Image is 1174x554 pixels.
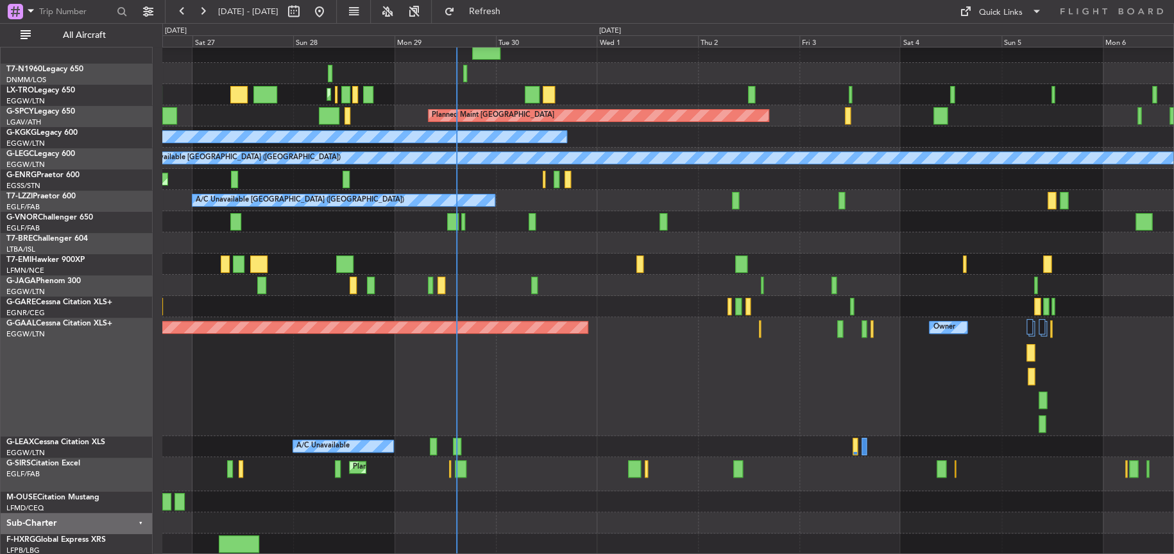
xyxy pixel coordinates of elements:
[330,85,532,104] div: Planned Maint [GEOGRAPHIC_DATA] ([GEOGRAPHIC_DATA])
[6,460,31,467] span: G-SIRS
[6,469,40,479] a: EGLF/FAB
[6,460,80,467] a: G-SIRSCitation Excel
[6,214,38,221] span: G-VNOR
[6,320,112,327] a: G-GAALCessna Citation XLS+
[496,35,597,47] div: Tue 30
[6,108,34,116] span: G-SPCY
[6,494,37,501] span: M-OUSE
[457,7,511,16] span: Refresh
[6,448,45,458] a: EGGW/LTN
[6,438,105,446] a: G-LEAXCessna Citation XLS
[1001,35,1103,47] div: Sun 5
[438,1,515,22] button: Refresh
[6,129,78,137] a: G-KGKGLegacy 600
[6,494,99,501] a: M-OUSECitation Mustang
[979,6,1023,19] div: Quick Links
[6,329,45,339] a: EGGW/LTN
[6,202,40,212] a: EGLF/FAB
[6,277,36,285] span: G-JAGA
[6,299,112,306] a: G-GARECessna Citation XLS+
[6,438,34,446] span: G-LEAX
[6,87,75,94] a: LX-TROLegacy 650
[599,26,620,37] div: [DATE]
[6,308,45,318] a: EGNR/CEG
[6,117,41,127] a: LGAV/ATH
[6,150,34,158] span: G-LEGC
[353,458,555,477] div: Planned Maint [GEOGRAPHIC_DATA] ([GEOGRAPHIC_DATA])
[196,191,404,210] div: A/C Unavailable [GEOGRAPHIC_DATA] ([GEOGRAPHIC_DATA])
[6,193,33,200] span: T7-LZZI
[799,35,901,47] div: Fri 3
[6,150,75,158] a: G-LEGCLegacy 600
[6,256,85,264] a: T7-EMIHawker 900XP
[6,75,46,85] a: DNMM/LOS
[6,256,31,264] span: T7-EMI
[6,287,45,297] a: EGGW/LTN
[6,108,75,116] a: G-SPCYLegacy 650
[6,277,81,285] a: G-JAGAPhenom 300
[132,148,341,168] div: A/C Unavailable [GEOGRAPHIC_DATA] ([GEOGRAPHIC_DATA])
[39,2,113,21] input: Trip Number
[192,35,294,47] div: Sat 27
[953,1,1048,22] button: Quick Links
[6,235,33,243] span: T7-BRE
[165,26,187,37] div: [DATE]
[6,299,36,306] span: G-GARE
[6,536,106,544] a: F-HXRGGlobal Express XRS
[432,106,554,125] div: Planned Maint [GEOGRAPHIC_DATA]
[6,171,80,179] a: G-ENRGPraetor 600
[395,35,496,47] div: Mon 29
[6,129,37,137] span: G-KGKG
[296,437,350,456] div: A/C Unavailable
[6,181,40,191] a: EGSS/STN
[6,503,44,513] a: LFMD/CEQ
[933,318,955,337] div: Owner
[6,266,44,275] a: LFMN/NCE
[6,223,40,233] a: EGLF/FAB
[33,31,135,40] span: All Aircraft
[6,536,35,544] span: F-HXRG
[6,320,36,327] span: G-GAAL
[6,245,35,254] a: LTBA/ISL
[6,139,45,148] a: EGGW/LTN
[6,193,76,200] a: T7-LZZIPraetor 600
[698,35,799,47] div: Thu 2
[6,65,42,73] span: T7-N1960
[6,160,45,169] a: EGGW/LTN
[6,171,37,179] span: G-ENRG
[900,35,1001,47] div: Sat 4
[6,65,83,73] a: T7-N1960Legacy 650
[293,35,395,47] div: Sun 28
[6,214,93,221] a: G-VNORChallenger 650
[6,87,34,94] span: LX-TRO
[14,25,139,46] button: All Aircraft
[597,35,698,47] div: Wed 1
[6,96,45,106] a: EGGW/LTN
[6,235,88,243] a: T7-BREChallenger 604
[218,6,278,17] span: [DATE] - [DATE]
